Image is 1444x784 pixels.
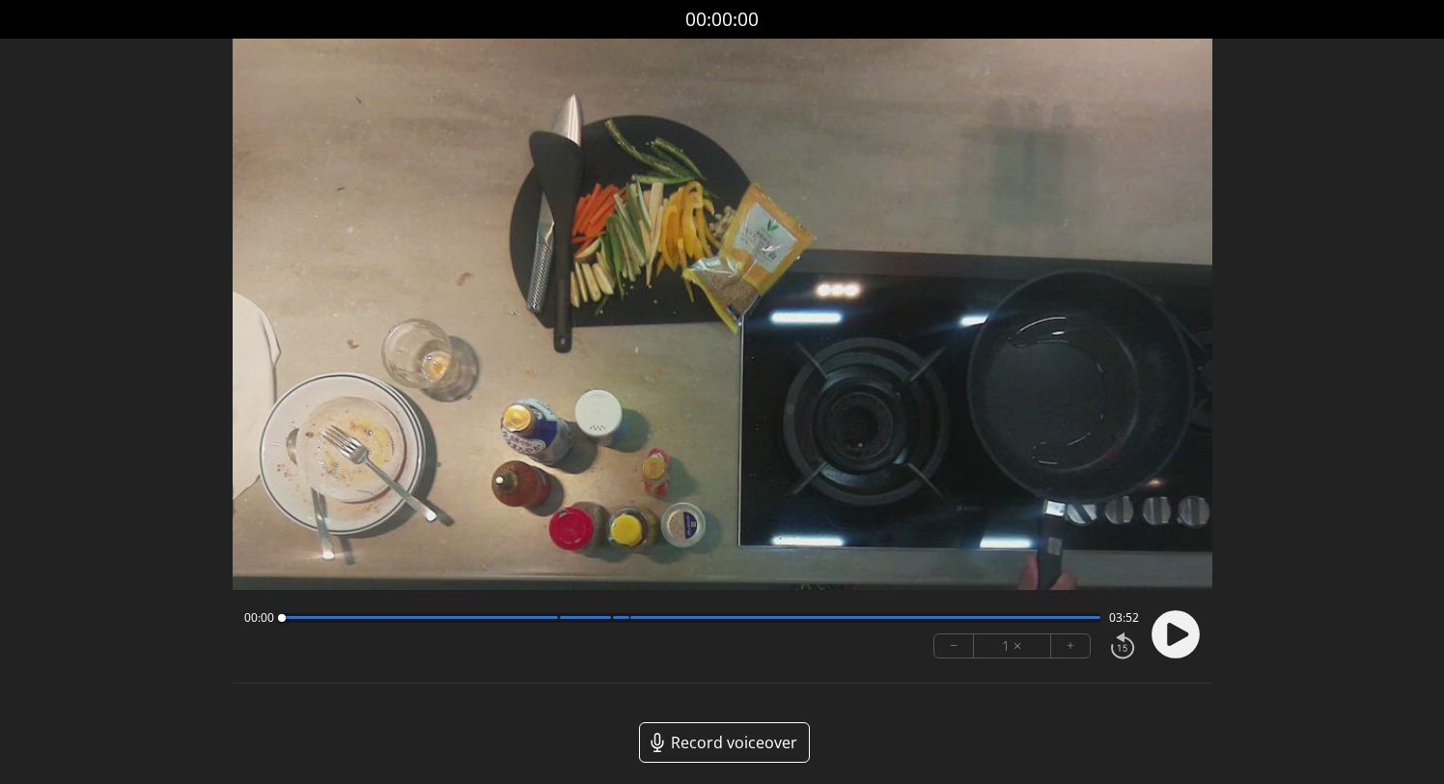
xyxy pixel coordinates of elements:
[685,6,759,34] a: 00:00:00
[244,610,274,626] span: 00:00
[1109,610,1139,626] span: 03:52
[1051,634,1090,658] button: +
[639,722,810,763] a: Record voiceover
[671,731,797,754] span: Record voiceover
[934,634,974,658] button: −
[974,634,1051,658] div: 1 ×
